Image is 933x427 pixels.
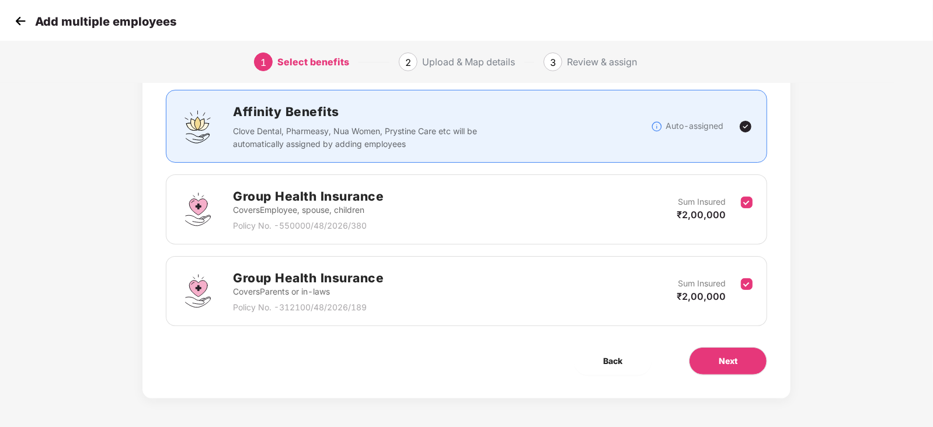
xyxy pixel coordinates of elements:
[603,355,622,367] span: Back
[233,268,384,288] h2: Group Health Insurance
[233,204,384,216] p: Covers Employee, spouse, children
[678,195,726,208] p: Sum Insured
[405,57,411,68] span: 2
[719,355,737,367] span: Next
[233,219,384,232] p: Policy No. - 550000/48/2026/380
[666,120,723,132] p: Auto-assigned
[233,285,384,298] p: Covers Parents or in-laws
[277,52,349,71] div: Select benefits
[739,120,753,134] img: svg+xml;base64,PHN2ZyBpZD0iVGljay0yNHgyNCIgeG1sbnM9Imh0dHA6Ly93d3cudzMub3JnLzIwMDAvc3ZnIiB3aWR0aD...
[651,121,663,132] img: svg+xml;base64,PHN2ZyBpZD0iSW5mb18tXzMyeDMyIiBkYXRhLW5hbWU9IkluZm8gLSAzMngzMiIgeG1sbnM9Imh0dHA6Ly...
[574,347,652,375] button: Back
[180,274,215,309] img: svg+xml;base64,PHN2ZyBpZD0iR3JvdXBfSGVhbHRoX0luc3VyYW5jZSIgZGF0YS1uYW1lPSJHcm91cCBIZWFsdGggSW5zdX...
[233,301,384,314] p: Policy No. - 312100/48/2026/189
[422,52,515,71] div: Upload & Map details
[233,102,651,121] h2: Affinity Benefits
[260,57,266,68] span: 1
[233,187,384,206] h2: Group Health Insurance
[678,277,726,290] p: Sum Insured
[180,109,215,144] img: svg+xml;base64,PHN2ZyBpZD0iQWZmaW5pdHlfQmVuZWZpdHMiIGRhdGEtbmFtZT0iQWZmaW5pdHkgQmVuZWZpdHMiIHhtbG...
[689,347,767,375] button: Next
[567,52,637,71] div: Review & assign
[12,12,29,30] img: svg+xml;base64,PHN2ZyB4bWxucz0iaHR0cDovL3d3dy53My5vcmcvMjAwMC9zdmciIHdpZHRoPSIzMCIgaGVpZ2h0PSIzMC...
[550,57,556,68] span: 3
[233,125,483,150] p: Clove Dental, Pharmeasy, Nua Women, Prystine Care etc will be automatically assigned by adding em...
[677,290,726,302] span: ₹2,00,000
[677,209,726,220] span: ₹2,00,000
[180,192,215,227] img: svg+xml;base64,PHN2ZyBpZD0iR3JvdXBfSGVhbHRoX0luc3VyYW5jZSIgZGF0YS1uYW1lPSJHcm91cCBIZWFsdGggSW5zdX...
[35,15,176,29] p: Add multiple employees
